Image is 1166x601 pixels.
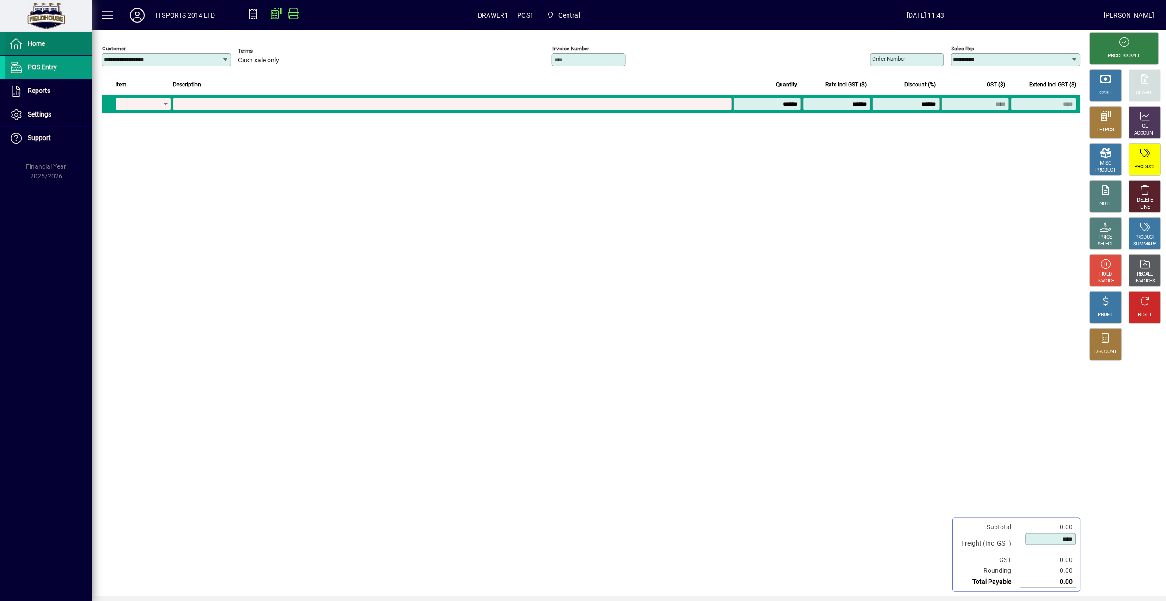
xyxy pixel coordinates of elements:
[1135,234,1155,241] div: PRODUCT
[957,555,1021,565] td: GST
[1098,127,1115,134] div: EFTPOS
[1100,160,1111,167] div: MISC
[1134,241,1157,248] div: SUMMARY
[1021,522,1076,533] td: 0.00
[776,80,798,90] span: Quantity
[518,8,534,23] span: POS1
[1104,8,1154,23] div: [PERSON_NAME]
[952,45,975,52] mat-label: Sales rep
[1097,278,1114,285] div: INVOICE
[1137,271,1154,278] div: RECALL
[957,522,1021,533] td: Subtotal
[873,55,906,62] mat-label: Order number
[1135,164,1155,171] div: PRODUCT
[1098,312,1114,319] div: PROFIT
[1100,90,1112,97] div: CASH
[5,103,92,126] a: Settings
[28,63,57,71] span: POS Entry
[957,533,1021,555] td: Freight (Incl GST)
[5,32,92,55] a: Home
[1095,167,1116,174] div: PRODUCT
[1021,555,1076,565] td: 0.00
[1108,53,1141,60] div: PROCESS SALE
[543,7,584,24] span: Central
[1135,130,1156,137] div: ACCOUNT
[478,8,508,23] span: DRAWER1
[1100,271,1112,278] div: HOLD
[748,8,1104,23] span: [DATE] 11:43
[1100,234,1112,241] div: PRICE
[238,57,279,64] span: Cash sale only
[826,80,867,90] span: Rate incl GST ($)
[28,134,51,141] span: Support
[173,80,201,90] span: Description
[152,8,215,23] div: FH SPORTS 2014 LTD
[1142,123,1148,130] div: GL
[116,80,127,90] span: Item
[28,40,45,47] span: Home
[238,48,293,54] span: Terms
[1135,278,1155,285] div: INVOICES
[1138,312,1152,319] div: RESET
[1095,349,1117,356] div: DISCOUNT
[1137,197,1153,204] div: DELETE
[987,80,1006,90] span: GST ($)
[905,80,936,90] span: Discount (%)
[1136,90,1154,97] div: CHARGE
[1021,576,1076,588] td: 0.00
[28,110,51,118] span: Settings
[1098,241,1114,248] div: SELECT
[1141,204,1150,211] div: LINE
[1021,565,1076,576] td: 0.00
[552,45,589,52] mat-label: Invoice number
[28,87,50,94] span: Reports
[1030,80,1077,90] span: Extend incl GST ($)
[1100,201,1112,208] div: NOTE
[122,7,152,24] button: Profile
[559,8,580,23] span: Central
[5,127,92,150] a: Support
[5,80,92,103] a: Reports
[102,45,126,52] mat-label: Customer
[957,576,1021,588] td: Total Payable
[957,565,1021,576] td: Rounding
